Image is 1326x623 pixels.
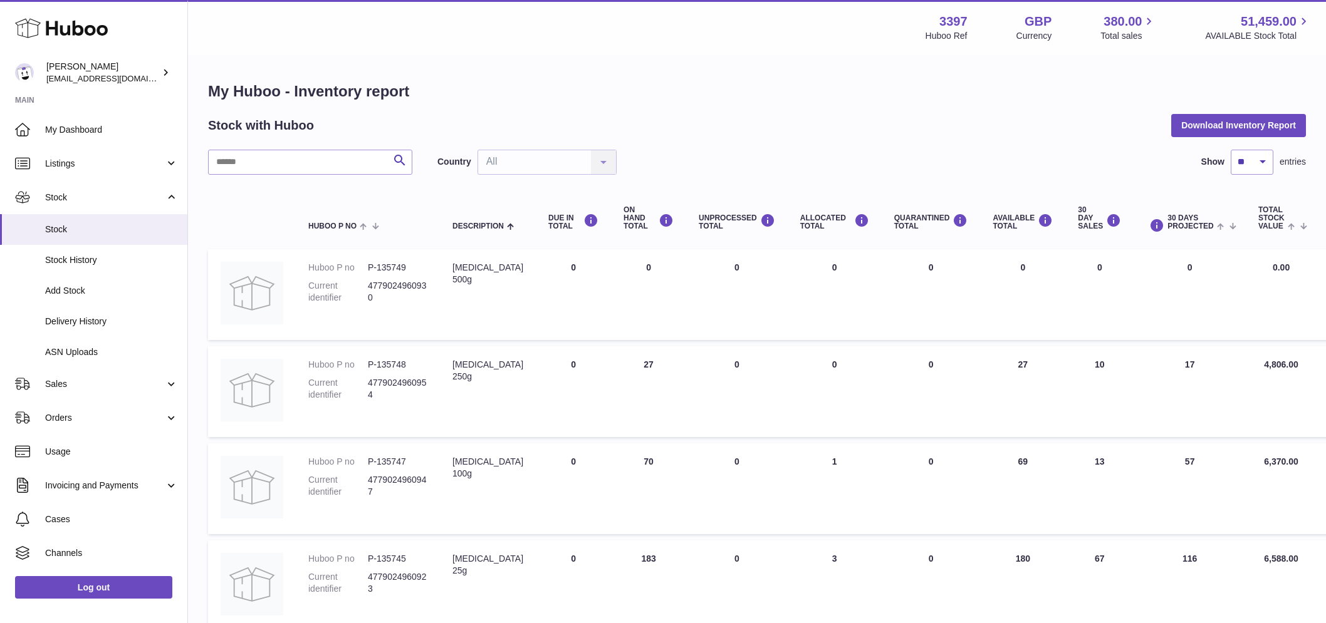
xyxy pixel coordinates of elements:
[221,262,283,324] img: product image
[686,249,788,340] td: 0
[1016,30,1052,42] div: Currency
[1134,346,1246,437] td: 17
[308,571,368,595] dt: Current identifier
[686,443,788,534] td: 0
[929,359,934,369] span: 0
[788,346,882,437] td: 0
[1171,114,1306,136] button: Download Inventory Report
[536,443,611,534] td: 0
[437,156,471,168] label: Country
[452,456,523,480] div: [MEDICAL_DATA] 100g
[45,547,178,559] span: Channels
[1205,30,1311,42] span: AVAILABLE Stock Total
[45,124,178,136] span: My Dashboard
[1167,214,1213,230] span: 30 DAYS PROJECTED
[699,214,775,230] div: UNPROCESSED Total
[894,214,968,230] div: QUARANTINED Total
[45,412,165,424] span: Orders
[45,224,178,235] span: Stock
[45,480,165,492] span: Invoicing and Payments
[308,262,368,274] dt: Huboo P no
[45,378,165,390] span: Sales
[926,30,968,42] div: Huboo Ref
[939,13,968,30] strong: 3397
[368,262,427,274] dd: P-135749
[1264,456,1298,466] span: 6,370.00
[1078,206,1121,231] div: 30 DAY SALES
[15,63,34,82] img: sales@canchema.com
[46,61,159,85] div: [PERSON_NAME]
[221,553,283,615] img: product image
[1134,443,1246,534] td: 57
[45,158,165,170] span: Listings
[536,249,611,340] td: 0
[536,346,611,437] td: 0
[686,346,788,437] td: 0
[452,553,523,577] div: [MEDICAL_DATA] 25g
[1264,553,1298,564] span: 6,588.00
[1065,443,1134,534] td: 13
[1065,346,1134,437] td: 10
[308,456,368,468] dt: Huboo P no
[993,214,1053,230] div: AVAILABLE Total
[308,280,368,304] dt: Current identifier
[1025,13,1052,30] strong: GBP
[221,359,283,421] img: product image
[368,359,427,371] dd: P-135748
[1241,13,1297,30] span: 51,459.00
[308,474,368,498] dt: Current identifier
[788,249,882,340] td: 0
[1065,249,1134,340] td: 0
[308,359,368,371] dt: Huboo P no
[1273,262,1290,272] span: 0.00
[1201,156,1224,168] label: Show
[611,346,686,437] td: 27
[548,214,598,230] div: DUE IN TOTAL
[45,446,178,458] span: Usage
[800,214,869,230] div: ALLOCATED Total
[980,346,1065,437] td: 27
[788,443,882,534] td: 1
[308,553,368,565] dt: Huboo P no
[929,553,934,564] span: 0
[980,443,1065,534] td: 69
[45,513,178,525] span: Cases
[929,456,934,466] span: 0
[45,254,178,266] span: Stock History
[1134,249,1246,340] td: 0
[208,117,314,134] h2: Stock with Huboo
[368,474,427,498] dd: 4779024960947
[624,206,674,231] div: ON HAND Total
[368,377,427,401] dd: 4779024960954
[368,280,427,304] dd: 4779024960930
[15,576,172,599] a: Log out
[221,456,283,518] img: product image
[45,285,178,297] span: Add Stock
[1104,13,1142,30] span: 380.00
[45,192,165,203] span: Stock
[452,262,523,286] div: [MEDICAL_DATA] 500g
[46,73,184,83] span: [EMAIL_ADDRESS][DOMAIN_NAME]
[308,222,357,230] span: Huboo P no
[1100,30,1156,42] span: Total sales
[452,222,504,230] span: Description
[368,571,427,595] dd: 4779024960923
[308,377,368,401] dt: Current identifier
[452,359,523,383] div: [MEDICAL_DATA] 250g
[1205,13,1311,42] a: 51,459.00 AVAILABLE Stock Total
[1100,13,1156,42] a: 380.00 Total sales
[611,249,686,340] td: 0
[611,443,686,534] td: 70
[45,316,178,327] span: Delivery History
[45,346,178,358] span: ASN Uploads
[208,81,1306,101] h1: My Huboo - Inventory report
[368,456,427,468] dd: P-135747
[1264,359,1298,369] span: 4,806.00
[1258,206,1285,231] span: Total stock value
[368,553,427,565] dd: P-135745
[980,249,1065,340] td: 0
[1280,156,1306,168] span: entries
[929,262,934,272] span: 0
